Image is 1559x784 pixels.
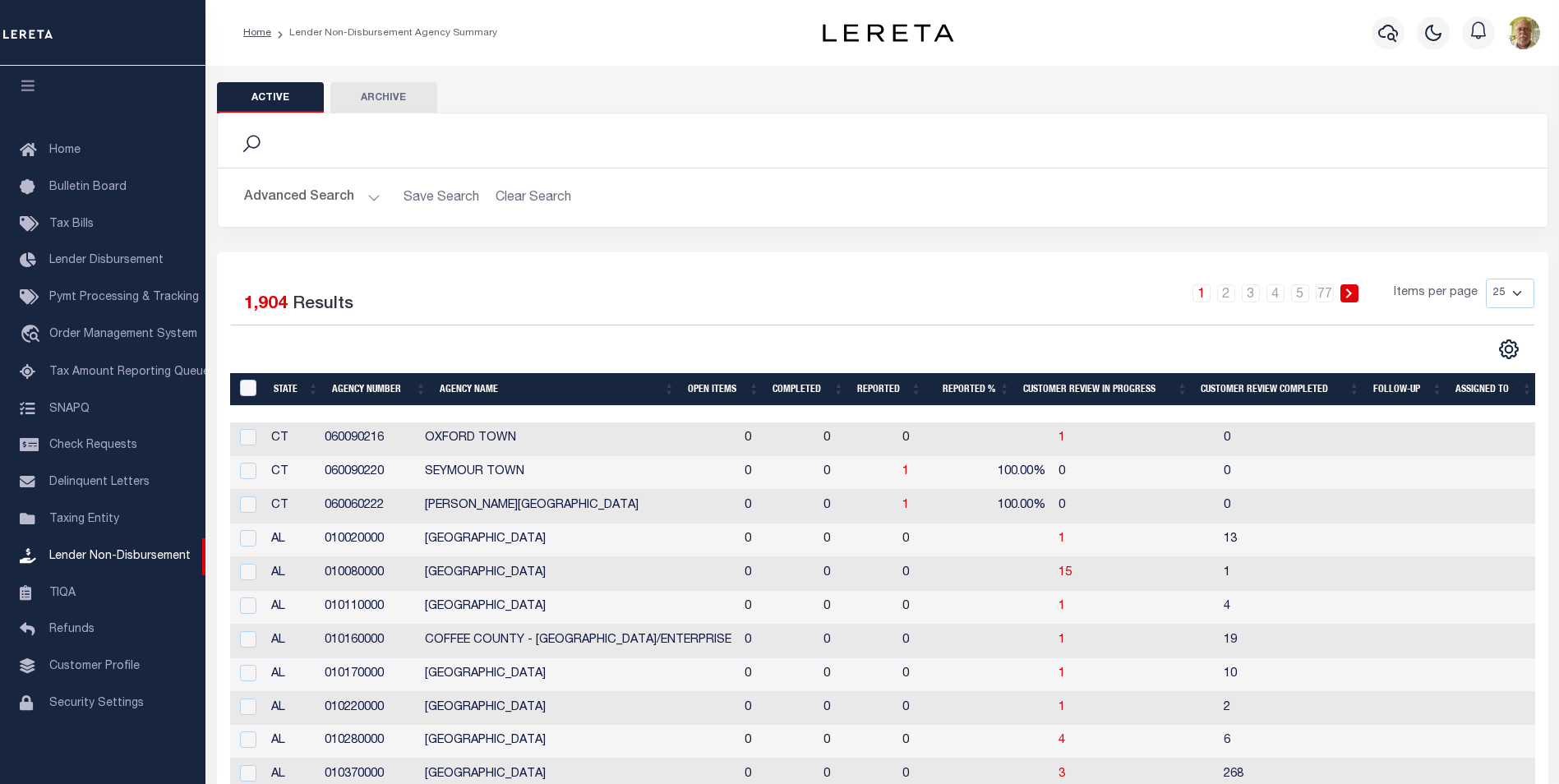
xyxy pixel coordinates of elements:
[418,625,738,658] td: COFFEE COUNTY - [GEOGRAPHIC_DATA]/ENTERPRISE
[817,456,896,490] td: 0
[49,255,164,266] span: Lender Disbursement
[265,456,318,490] td: CT
[738,692,817,726] td: 0
[265,422,318,456] td: CT
[1059,735,1065,746] a: 4
[1217,658,1377,692] td: 10
[817,692,896,726] td: 0
[817,625,896,658] td: 0
[1217,591,1377,625] td: 4
[418,557,738,591] td: [GEOGRAPHIC_DATA]
[896,692,969,726] td: 0
[265,523,318,557] td: AL
[1217,625,1377,658] td: 19
[418,692,738,726] td: [GEOGRAPHIC_DATA]
[318,490,418,523] td: 060060222
[896,557,969,591] td: 0
[1059,634,1065,646] a: 1
[817,725,896,759] td: 0
[738,557,817,591] td: 0
[896,523,969,557] td: 0
[418,658,738,692] td: [GEOGRAPHIC_DATA]
[738,490,817,523] td: 0
[330,82,437,113] button: Archive
[817,422,896,456] td: 0
[817,490,896,523] td: 0
[49,329,197,340] span: Order Management System
[1059,702,1065,713] a: 1
[49,587,76,598] span: TIQA
[817,523,896,557] td: 0
[1217,725,1377,759] td: 6
[265,692,318,726] td: AL
[681,373,766,407] th: Open Items: activate to sort column ascending
[217,82,324,113] button: Active
[318,456,418,490] td: 060090220
[318,557,418,591] td: 010080000
[318,523,418,557] td: 010020000
[1367,373,1450,407] th: Follow-up: activate to sort column ascending
[766,373,851,407] th: Completed: activate to sort column ascending
[418,490,738,523] td: [PERSON_NAME][GEOGRAPHIC_DATA]
[1052,456,1218,490] td: 0
[318,692,418,726] td: 010220000
[293,292,353,318] label: Results
[902,500,909,511] a: 1
[1394,284,1478,302] span: Items per page
[1217,523,1377,557] td: 13
[738,591,817,625] td: 0
[265,557,318,591] td: AL
[1059,668,1065,680] a: 1
[738,456,817,490] td: 0
[1217,456,1377,490] td: 0
[969,490,1052,523] td: 100.00%
[1059,432,1065,444] a: 1
[49,477,150,488] span: Delinquent Letters
[318,658,418,692] td: 010170000
[49,367,210,378] span: Tax Amount Reporting Queue
[738,725,817,759] td: 0
[265,725,318,759] td: AL
[896,591,969,625] td: 0
[271,25,497,40] li: Lender Non-Disbursement Agency Summary
[1217,557,1377,591] td: 1
[738,658,817,692] td: 0
[1059,601,1065,612] a: 1
[49,292,199,303] span: Pymt Processing & Tracking
[1316,284,1334,302] a: 77
[1059,768,1065,780] a: 3
[928,373,1017,407] th: Reported %: activate to sort column ascending
[318,422,418,456] td: 060090216
[1059,567,1072,579] a: 15
[1291,284,1309,302] a: 5
[1242,284,1260,302] a: 3
[49,440,137,451] span: Check Requests
[896,625,969,658] td: 0
[1059,533,1065,545] a: 1
[1266,284,1285,302] a: 4
[1192,284,1211,302] a: 1
[1194,373,1366,407] th: Customer Review Completed: activate to sort column ascending
[49,403,90,414] span: SNAPQ
[230,373,268,407] th: MBACode
[817,591,896,625] td: 0
[318,725,418,759] td: 010280000
[325,373,433,407] th: Agency Number: activate to sort column ascending
[969,456,1052,490] td: 100.00%
[896,422,969,456] td: 0
[851,373,928,407] th: Reported: activate to sort column ascending
[817,557,896,591] td: 0
[1217,692,1377,726] td: 2
[1217,490,1377,523] td: 0
[265,490,318,523] td: CT
[49,514,119,525] span: Taxing Entity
